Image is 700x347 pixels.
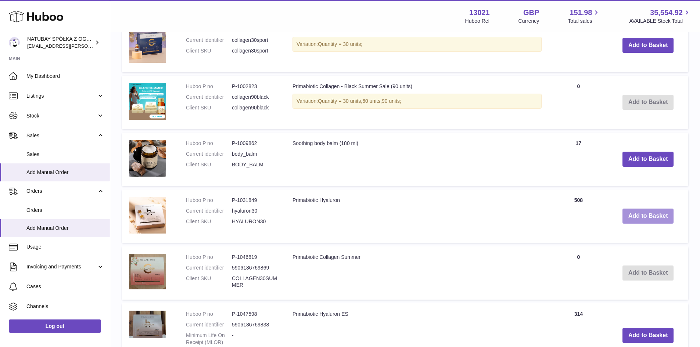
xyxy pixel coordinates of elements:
dt: Current identifier [186,321,232,328]
dd: collagen30sport [232,37,278,44]
img: Primabiotic Collagen - Black Summer Sale (90 units) [129,83,166,120]
td: 0 [549,246,608,300]
span: AVAILABLE Stock Total [629,18,691,25]
dt: Current identifier [186,37,232,44]
span: Quantity = 30 units,60 units,90 units; [318,98,401,104]
dd: COLLAGEN30SUMMER [232,275,278,289]
span: Add Manual Order [26,225,104,232]
span: Invoicing and Payments [26,263,97,270]
div: NATUBAY SPÓŁKA Z OGRANICZONĄ ODPOWIEDZIALNOŚCIĄ [27,36,93,50]
dd: P-1009862 [232,140,278,147]
dd: collagen90black [232,104,278,111]
span: Add Manual Order [26,169,104,176]
td: Soothing body balm (180 ml) [285,133,549,186]
span: Total sales [568,18,600,25]
div: Currency [518,18,539,25]
a: Log out [9,319,101,333]
dt: Huboo P no [186,197,232,204]
td: Primabiotic Collagen Summer [285,246,549,300]
span: Cases [26,283,104,290]
button: Add to Basket [622,209,674,224]
dt: Huboo P no [186,254,232,261]
img: Soothing body balm (180 ml) [129,140,166,177]
dt: Current identifier [186,264,232,271]
span: 151.98 [570,8,592,18]
dt: Huboo P no [186,83,232,90]
dd: - [232,332,278,346]
a: 151.98 Total sales [568,8,600,25]
img: Primabiotic Hyaluron [129,197,166,234]
a: 35,554.92 AVAILABLE Stock Total [629,8,691,25]
span: Sales [26,132,97,139]
img: Primabiotic Collagen Sport (30 pcs.) [129,26,166,63]
dd: body_balm [232,151,278,158]
dd: P-1046819 [232,254,278,261]
span: 35,554.92 [650,8,683,18]
span: Usage [26,243,104,250]
img: Primabiotic Hyaluron ES [129,311,166,338]
dd: collagen30sport [232,47,278,54]
span: Sales [26,151,104,158]
span: Stock [26,112,97,119]
dt: Current identifier [186,207,232,214]
dd: P-1031849 [232,197,278,204]
dt: Minimum Life On Receipt (MLOR) [186,332,232,346]
dt: Client SKU [186,104,232,111]
dt: Client SKU [186,275,232,289]
dd: P-1002823 [232,83,278,90]
div: Variation: [292,94,542,109]
span: My Dashboard [26,73,104,80]
span: Quantity = 30 units; [318,41,362,47]
span: [EMAIL_ADDRESS][PERSON_NAME][DOMAIN_NAME] [27,43,147,49]
dt: Client SKU [186,47,232,54]
td: Primabiotic Hyaluron [285,189,549,243]
td: 508 [549,189,608,243]
span: Listings [26,93,97,100]
dt: Client SKU [186,218,232,225]
dt: Current identifier [186,151,232,158]
dt: Huboo P no [186,140,232,147]
span: Channels [26,303,104,310]
td: 17 [549,133,608,186]
td: 0 [549,76,608,129]
td: Primabiotic Collagen - Black Summer Sale (90 units) [285,76,549,129]
dt: Huboo P no [186,311,232,318]
strong: GBP [523,8,539,18]
span: Orders [26,207,104,214]
dd: 5906186769869 [232,264,278,271]
strong: 13021 [469,8,490,18]
button: Add to Basket [622,328,674,343]
td: Primabiotic Collagen Sport (30 pcs.) [285,19,549,72]
div: Huboo Ref [465,18,490,25]
dd: P-1047598 [232,311,278,318]
button: Add to Basket [622,38,674,53]
dd: 5906186769838 [232,321,278,328]
dd: BODY_BALM [232,161,278,168]
img: kacper.antkowski@natubay.pl [9,37,20,48]
div: Variation: [292,37,542,52]
dd: collagen90black [232,94,278,101]
button: Add to Basket [622,152,674,167]
dd: hyaluron30 [232,207,278,214]
td: 403 [549,19,608,72]
span: Orders [26,188,97,195]
dt: Current identifier [186,94,232,101]
dt: Client SKU [186,161,232,168]
dd: HYALURON30 [232,218,278,225]
img: Primabiotic Collagen Summer [129,254,166,289]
